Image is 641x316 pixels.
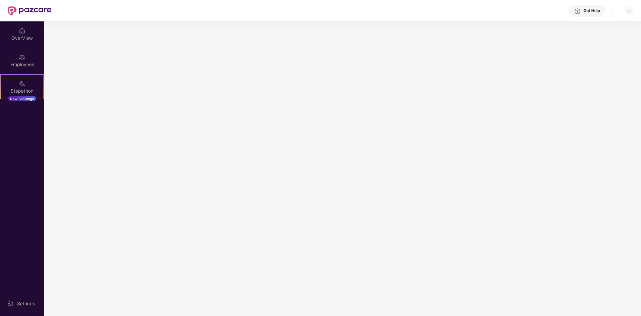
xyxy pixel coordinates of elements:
img: svg+xml;base64,PHN2ZyBpZD0iRW1wbG95ZWVzIiB4bWxucz0iaHR0cDovL3d3dy53My5vcmcvMjAwMC9zdmciIHdpZHRoPS... [19,54,25,61]
div: Get Help [584,8,600,13]
div: Stepathon [1,88,43,94]
div: Settings [15,300,37,307]
div: New Challenge [8,96,36,101]
img: svg+xml;base64,PHN2ZyBpZD0iU2V0dGluZy0yMHgyMCIgeG1sbnM9Imh0dHA6Ly93d3cudzMub3JnLzIwMDAvc3ZnIiB3aW... [7,300,14,307]
img: svg+xml;base64,PHN2ZyBpZD0iSG9tZSIgeG1sbnM9Imh0dHA6Ly93d3cudzMub3JnLzIwMDAvc3ZnIiB3aWR0aD0iMjAiIG... [19,27,25,34]
img: svg+xml;base64,PHN2ZyBpZD0iRHJvcGRvd24tMzJ4MzIiIHhtbG5zPSJodHRwOi8vd3d3LnczLm9yZy8yMDAwL3N2ZyIgd2... [626,8,632,13]
img: svg+xml;base64,PHN2ZyBpZD0iSGVscC0zMngzMiIgeG1sbnM9Imh0dHA6Ly93d3cudzMub3JnLzIwMDAvc3ZnIiB3aWR0aD... [574,8,581,15]
img: svg+xml;base64,PHN2ZyB4bWxucz0iaHR0cDovL3d3dy53My5vcmcvMjAwMC9zdmciIHdpZHRoPSIyMSIgaGVpZ2h0PSIyMC... [19,80,25,87]
img: New Pazcare Logo [8,6,51,15]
